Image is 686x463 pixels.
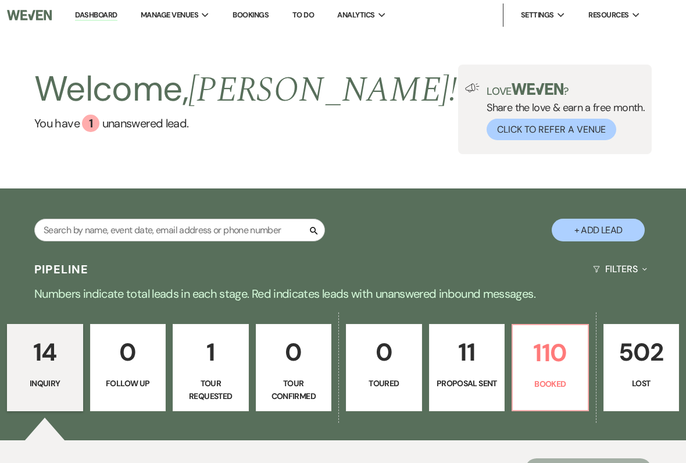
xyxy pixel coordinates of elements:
p: 0 [263,333,324,372]
span: Resources [588,9,628,21]
a: 1Tour Requested [173,324,249,411]
p: Lost [611,377,672,390]
a: Bookings [233,10,269,20]
span: Analytics [337,9,374,21]
button: Click to Refer a Venue [487,119,616,140]
p: Booked [520,377,581,390]
div: Share the love & earn a free month. [480,83,645,140]
p: 0 [353,333,415,372]
button: Filters [588,254,652,284]
p: Tour Requested [180,377,241,403]
p: Proposal Sent [437,377,498,390]
a: 110Booked [512,324,589,411]
input: Search by name, event date, email address or phone number [34,219,325,241]
p: 1 [180,333,241,372]
p: Follow Up [98,377,159,390]
img: loud-speaker-illustration.svg [465,83,480,92]
p: 502 [611,333,672,372]
a: Dashboard [75,10,117,21]
p: 14 [15,333,76,372]
h2: Welcome, [34,65,457,115]
p: Inquiry [15,377,76,390]
a: You have 1 unanswered lead. [34,115,457,132]
span: [PERSON_NAME] ! [188,63,457,117]
p: Tour Confirmed [263,377,324,403]
a: To Do [292,10,314,20]
a: 502Lost [603,324,680,411]
span: Settings [521,9,554,21]
button: + Add Lead [552,219,645,241]
p: 11 [437,333,498,372]
div: 1 [82,115,99,132]
img: Weven Logo [7,3,52,27]
a: 0Toured [346,324,422,411]
p: Toured [353,377,415,390]
h3: Pipeline [34,261,89,277]
a: 0Tour Confirmed [256,324,332,411]
p: Love ? [487,83,645,97]
a: 14Inquiry [7,324,83,411]
a: 11Proposal Sent [429,324,505,411]
p: 110 [520,333,581,372]
span: Manage Venues [141,9,198,21]
p: 0 [98,333,159,372]
a: 0Follow Up [90,324,166,411]
img: weven-logo-green.svg [512,83,563,95]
